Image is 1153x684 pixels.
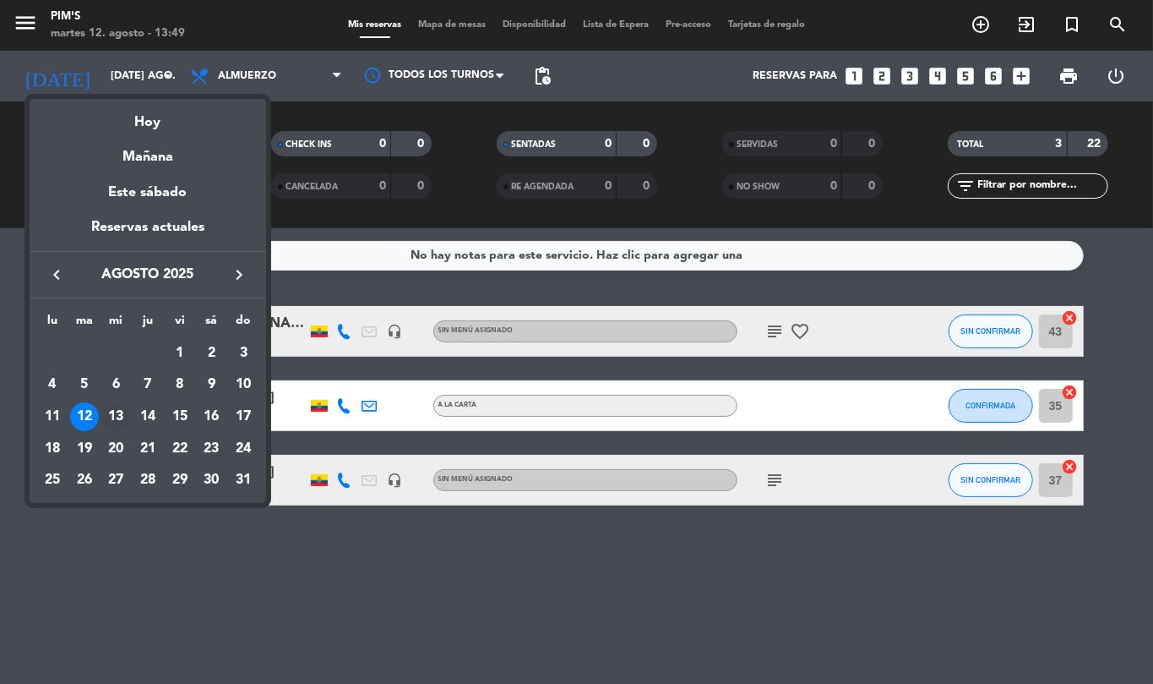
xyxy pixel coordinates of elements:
div: 21 [133,435,162,463]
td: 1 de agosto de 2025 [164,337,196,369]
div: 10 [229,370,258,399]
td: 7 de agosto de 2025 [132,369,164,401]
th: martes [68,311,101,337]
div: 5 [70,370,99,399]
i: keyboard_arrow_left [46,265,67,285]
td: 21 de agosto de 2025 [132,433,164,465]
div: 27 [101,466,130,495]
td: 23 de agosto de 2025 [196,433,228,465]
div: 28 [133,466,162,495]
td: 25 de agosto de 2025 [36,464,68,496]
span: agosto 2025 [72,264,224,286]
div: 18 [38,435,67,463]
div: 7 [133,370,162,399]
td: 13 de agosto de 2025 [100,401,132,433]
div: 17 [229,402,258,431]
div: 6 [101,370,130,399]
div: Mañana [30,134,266,168]
td: 31 de agosto de 2025 [227,464,259,496]
td: 14 de agosto de 2025 [132,401,164,433]
div: 3 [229,339,258,368]
div: 24 [229,435,258,463]
td: 16 de agosto de 2025 [196,401,228,433]
td: 11 de agosto de 2025 [36,401,68,433]
td: 8 de agosto de 2025 [164,369,196,401]
td: 20 de agosto de 2025 [100,433,132,465]
div: 9 [197,370,226,399]
div: 25 [38,466,67,495]
td: 19 de agosto de 2025 [68,433,101,465]
div: 1 [166,339,194,368]
div: Reservas actuales [30,216,266,251]
th: domingo [227,311,259,337]
div: 31 [229,466,258,495]
td: 29 de agosto de 2025 [164,464,196,496]
div: 14 [133,402,162,431]
td: 22 de agosto de 2025 [164,433,196,465]
div: 19 [70,435,99,463]
td: 2 de agosto de 2025 [196,337,228,369]
th: lunes [36,311,68,337]
button: keyboard_arrow_right [224,264,254,286]
td: 3 de agosto de 2025 [227,337,259,369]
td: AGO. [36,337,164,369]
td: 9 de agosto de 2025 [196,369,228,401]
div: 22 [166,435,194,463]
div: 26 [70,466,99,495]
div: Hoy [30,99,266,134]
div: Este sábado [30,169,266,216]
div: 30 [197,466,226,495]
div: 12 [70,402,99,431]
div: 4 [38,370,67,399]
th: miércoles [100,311,132,337]
td: 15 de agosto de 2025 [164,401,196,433]
td: 18 de agosto de 2025 [36,433,68,465]
td: 26 de agosto de 2025 [68,464,101,496]
td: 10 de agosto de 2025 [227,369,259,401]
td: 5 de agosto de 2025 [68,369,101,401]
button: keyboard_arrow_left [41,264,72,286]
td: 6 de agosto de 2025 [100,369,132,401]
div: 13 [101,402,130,431]
td: 24 de agosto de 2025 [227,433,259,465]
td: 4 de agosto de 2025 [36,369,68,401]
td: 28 de agosto de 2025 [132,464,164,496]
th: jueves [132,311,164,337]
div: 20 [101,435,130,463]
div: 29 [166,466,194,495]
td: 17 de agosto de 2025 [227,401,259,433]
div: 16 [197,402,226,431]
div: 23 [197,435,226,463]
div: 15 [166,402,194,431]
div: 11 [38,402,67,431]
td: 30 de agosto de 2025 [196,464,228,496]
th: viernes [164,311,196,337]
td: 12 de agosto de 2025 [68,401,101,433]
div: 2 [197,339,226,368]
th: sábado [196,311,228,337]
i: keyboard_arrow_right [229,265,249,285]
div: 8 [166,370,194,399]
td: 27 de agosto de 2025 [100,464,132,496]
